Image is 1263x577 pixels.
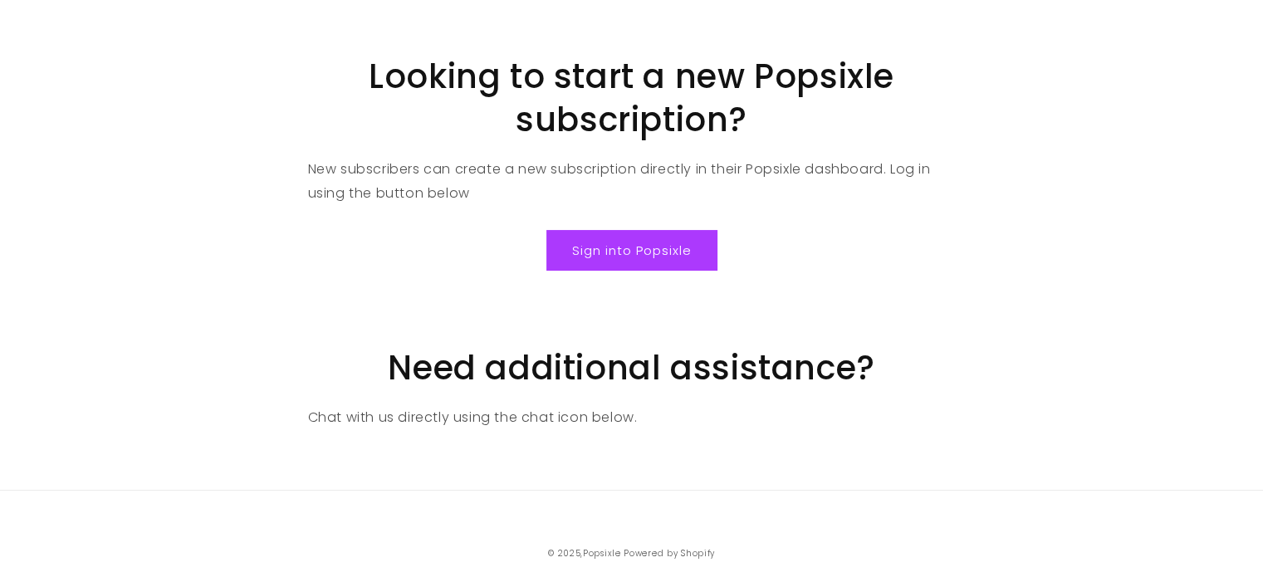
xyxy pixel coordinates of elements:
h2: Need additional assistance? [308,346,956,389]
h2: Looking to start a new Popsixle subscription? [308,55,956,141]
a: Popsixle [583,547,621,560]
p: New subscribers can create a new subscription directly in their Popsixle dashboard. Log in using ... [308,158,956,206]
small: © 2025, [548,547,621,560]
a: Sign into Popsixle [547,231,717,270]
p: Chat with us directly using the chat icon below. [308,406,956,430]
a: Powered by Shopify [624,547,715,560]
iframe: Chat Widget [1180,497,1263,577]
